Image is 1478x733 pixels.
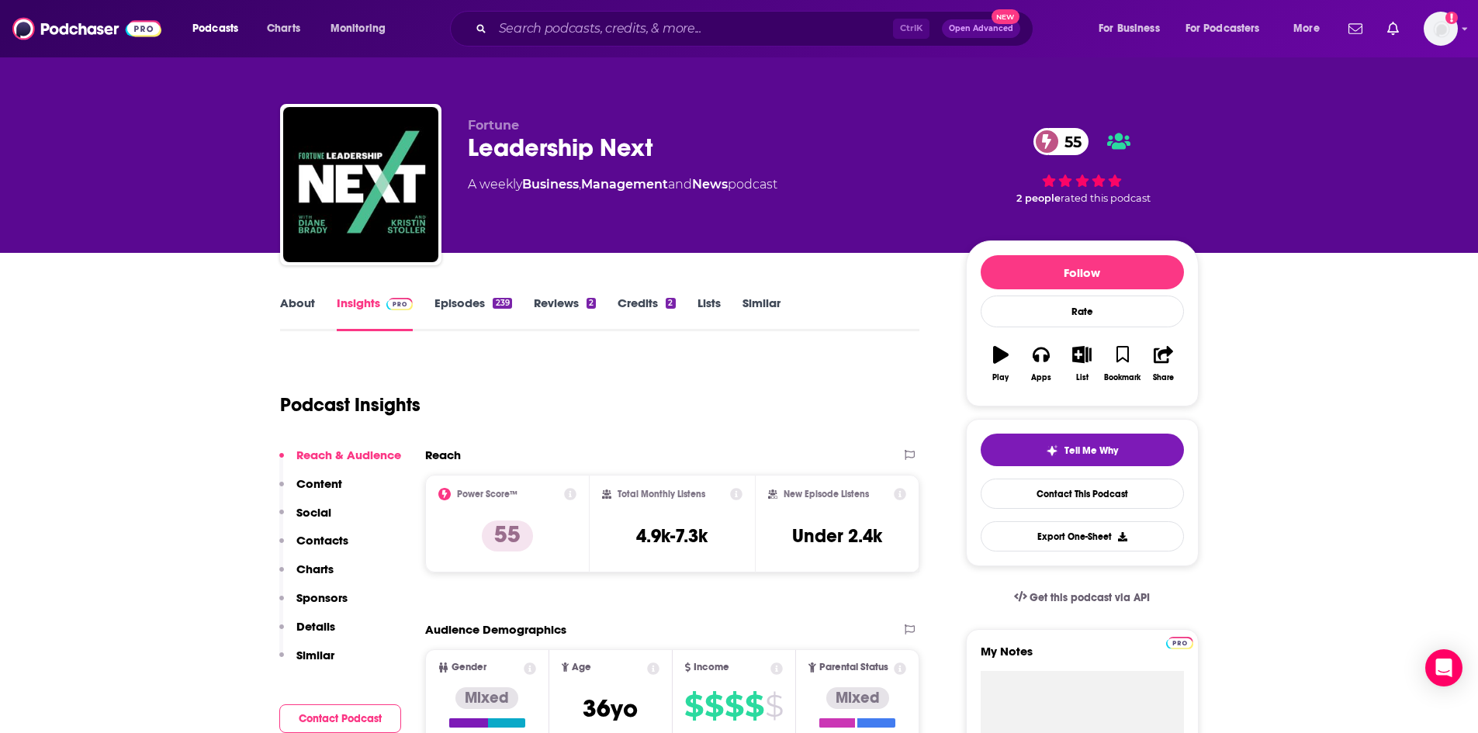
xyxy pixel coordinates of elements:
a: Show notifications dropdown [1342,16,1369,42]
h2: Power Score™ [457,489,517,500]
button: open menu [1088,16,1179,41]
span: Logged in as tyllerbarner [1424,12,1458,46]
button: Contacts [279,533,348,562]
button: tell me why sparkleTell Me Why [981,434,1184,466]
h3: Under 2.4k [792,524,882,548]
div: Play [992,373,1009,382]
a: Get this podcast via API [1002,579,1163,617]
div: 2 [666,298,675,309]
a: Reviews2 [534,296,596,331]
div: Share [1153,373,1174,382]
div: List [1076,373,1089,382]
div: Mixed [455,687,518,709]
span: Gender [452,662,486,672]
button: Social [279,505,331,534]
p: Details [296,619,335,634]
p: Reach & Audience [296,448,401,462]
span: Monitoring [331,18,386,40]
button: Sponsors [279,590,348,619]
div: A weekly podcast [468,175,777,194]
a: Pro website [1166,634,1193,649]
span: Parental Status [819,662,888,672]
a: Episodes239 [434,296,511,331]
img: tell me why sparkle [1046,444,1058,457]
p: Social [296,505,331,520]
svg: Add a profile image [1445,12,1458,24]
span: Open Advanced [949,25,1013,33]
div: Open Intercom Messenger [1425,649,1462,686]
div: 2 [587,298,596,309]
span: Income [694,662,729,672]
label: My Notes [981,644,1184,671]
a: News [692,177,728,192]
button: Follow [981,255,1184,289]
span: More [1293,18,1320,40]
button: Play [981,336,1021,392]
img: Leadership Next [283,107,438,262]
button: open menu [1282,16,1339,41]
p: 55 [482,520,533,551]
a: About [280,296,315,331]
h2: New Episode Listens [784,489,869,500]
button: Charts [279,562,334,590]
button: Bookmark [1102,336,1143,392]
div: 55 2 peoplerated this podcast [966,118,1199,214]
span: $ [765,693,783,718]
span: $ [684,693,703,718]
div: Mixed [826,687,889,709]
a: InsightsPodchaser Pro [337,296,414,331]
img: Podchaser Pro [386,298,414,310]
div: Bookmark [1104,373,1141,382]
a: Show notifications dropdown [1381,16,1405,42]
span: Tell Me Why [1064,444,1118,457]
a: Credits2 [618,296,675,331]
button: List [1061,336,1102,392]
p: Content [296,476,342,491]
span: , [579,177,581,192]
button: Share [1143,336,1183,392]
h2: Total Monthly Listens [618,489,705,500]
a: 55 [1033,128,1089,155]
span: $ [704,693,723,718]
a: Business [522,177,579,192]
span: $ [725,693,743,718]
h1: Podcast Insights [280,393,421,417]
span: Ctrl K [893,19,929,39]
img: Podchaser - Follow, Share and Rate Podcasts [12,14,161,43]
a: Management [581,177,668,192]
span: New [992,9,1019,24]
a: Contact This Podcast [981,479,1184,509]
button: Similar [279,648,334,676]
button: open menu [182,16,258,41]
span: For Podcasters [1186,18,1260,40]
button: open menu [320,16,406,41]
span: Fortune [468,118,519,133]
a: Charts [257,16,310,41]
button: Content [279,476,342,505]
span: 2 people [1016,192,1061,204]
h2: Audience Demographics [425,622,566,637]
img: User Profile [1424,12,1458,46]
button: open menu [1175,16,1282,41]
button: Reach & Audience [279,448,401,476]
span: and [668,177,692,192]
button: Export One-Sheet [981,521,1184,551]
button: Open AdvancedNew [942,19,1020,38]
h2: Reach [425,448,461,462]
span: Get this podcast via API [1030,591,1150,604]
span: 55 [1049,128,1089,155]
span: rated this podcast [1061,192,1151,204]
p: Similar [296,648,334,662]
a: Lists [697,296,721,331]
button: Contact Podcast [279,704,401,733]
span: Charts [267,18,300,40]
span: $ [745,693,763,718]
span: Age [572,662,591,672]
p: Sponsors [296,590,348,605]
div: Rate [981,296,1184,327]
h3: 4.9k-7.3k [636,524,708,548]
span: For Business [1099,18,1160,40]
input: Search podcasts, credits, & more... [493,16,893,41]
